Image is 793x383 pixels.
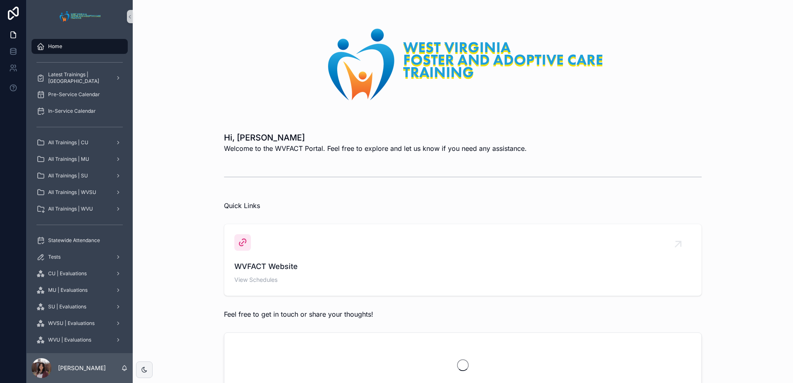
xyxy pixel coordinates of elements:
a: WVU | Evaluations [32,332,128,347]
span: Home [48,43,62,50]
div: scrollable content [27,33,133,353]
img: App logo [57,10,102,23]
a: WVFACT WebsiteView Schedules [224,224,701,296]
a: All Trainings | WVU [32,201,128,216]
a: Statewide Attendance [32,233,128,248]
span: Tests [48,254,61,260]
span: All Trainings | SU [48,172,88,179]
a: Home [32,39,128,54]
a: MU | Evaluations [32,283,128,298]
span: WVU | Evaluations [48,337,91,343]
a: In-Service Calendar [32,104,128,119]
a: Pre-Service Calendar [32,87,128,102]
h1: Hi, [PERSON_NAME] [224,132,527,143]
span: CU | Evaluations [48,270,87,277]
a: All Trainings | SU [32,168,128,183]
a: All Trainings | CU [32,135,128,150]
span: WVFACT Website [234,261,691,272]
a: WVSU | Evaluations [32,316,128,331]
span: Latest Trainings | [GEOGRAPHIC_DATA] [48,71,109,85]
img: 26288-LogoRetina.png [312,20,613,109]
a: SU | Evaluations [32,299,128,314]
span: All Trainings | CU [48,139,88,146]
span: WVSU | Evaluations [48,320,95,327]
span: In-Service Calendar [48,108,96,114]
a: All Trainings | WVSU [32,185,128,200]
a: CU | Evaluations [32,266,128,281]
p: [PERSON_NAME] [58,364,106,372]
a: Tests [32,250,128,264]
span: View Schedules [234,276,691,284]
span: MU | Evaluations [48,287,88,293]
span: Quick Links [224,201,260,210]
span: Welcome to the WVFACT Portal. Feel free to explore and let us know if you need any assistance. [224,143,527,153]
span: Feel free to get in touch or share your thoughts! [224,310,373,318]
span: All Trainings | WVU [48,206,93,212]
span: All Trainings | WVSU [48,189,96,196]
a: Latest Trainings | [GEOGRAPHIC_DATA] [32,70,128,85]
span: All Trainings | MU [48,156,89,162]
span: SU | Evaluations [48,303,86,310]
span: Statewide Attendance [48,237,100,244]
span: Pre-Service Calendar [48,91,100,98]
a: All Trainings | MU [32,152,128,167]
